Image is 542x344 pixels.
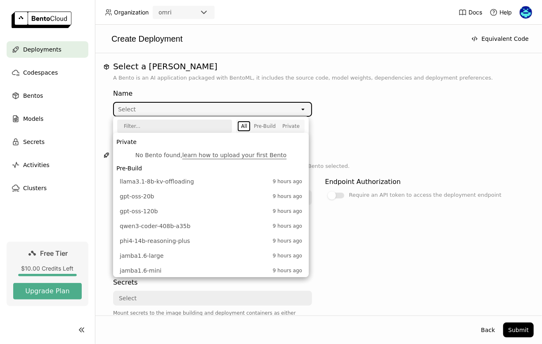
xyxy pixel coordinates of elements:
[23,137,45,147] span: Secrets
[520,6,532,19] img: Omri Bigetz
[120,252,269,260] span: jamba1.6-large
[118,105,136,113] div: Select
[120,266,269,275] span: jamba1.6-mini
[23,183,47,193] span: Clusters
[113,61,524,71] h1: Select a [PERSON_NAME]
[114,9,149,16] span: Organization
[490,8,512,16] div: Help
[40,249,68,257] span: Free Tier
[254,123,276,130] div: Pre-Build
[349,190,502,200] div: Require an API token to access the deployment endpoint
[7,111,88,127] a: Models
[23,91,43,101] span: Bentos
[7,180,88,196] a: Clusters
[273,266,302,275] span: 9 hours ago
[113,133,309,277] ul: Menu
[120,192,269,200] span: gpt-oss-20b
[503,323,534,337] button: Submit
[273,192,302,200] span: 9 hours ago
[273,177,302,186] span: 9 hours ago
[7,242,88,306] a: Free Tier$10.00 Credits LeftUpgrade Plan
[23,68,58,78] span: Codespaces
[113,89,312,99] div: Name
[159,8,172,16] div: omri
[12,12,71,28] img: logo
[118,120,225,132] input: Filter...
[7,41,88,58] a: Deployments
[273,207,302,215] span: 9 hours ago
[120,237,269,245] span: phi4-14b-reasoning-plus
[113,74,524,82] p: A Bento is an AI application packaged with BentoML, it includes the source code, model weights, d...
[23,160,50,170] span: Activities
[459,8,482,16] a: Docs
[113,278,137,287] div: Secrets
[282,123,300,130] div: Private
[273,237,302,245] span: 9 hours ago
[499,9,512,16] span: Help
[103,33,463,45] div: Create Deployment
[23,45,62,54] span: Deployments
[182,152,286,158] a: learn how to upload your first Bento
[7,157,88,173] a: Activities
[241,123,247,130] div: All
[113,162,524,170] p: BentoML automatically recommends default configuration based on the Bento selected.
[120,222,269,230] span: qwen3-coder-408b-a35b
[300,106,306,113] svg: open
[7,64,88,81] a: Codespaces
[273,252,302,260] span: 9 hours ago
[273,222,302,230] span: 9 hours ago
[113,163,309,174] li: Pre-Build
[466,31,534,46] button: Equivalent Code
[120,207,269,215] span: gpt-oss-120b
[113,309,312,325] div: Mount secrets to the image building and deployment containers as either environment variables or ...
[7,87,88,104] a: Bentos
[113,136,309,148] li: Private
[113,150,524,160] h1: Deployment Config
[469,9,482,16] span: Docs
[13,283,82,299] button: Upgrade Plan
[13,265,82,272] div: $10.00 Credits Left
[120,151,302,159] div: No Bento found,
[476,323,500,337] button: Back
[119,294,137,302] div: Select
[325,177,401,187] div: Endpoint Authorization
[7,134,88,150] a: Secrets
[120,177,269,186] span: llama3.1-8b-kv-offloading
[23,114,43,124] span: Models
[238,121,303,131] div: segmented control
